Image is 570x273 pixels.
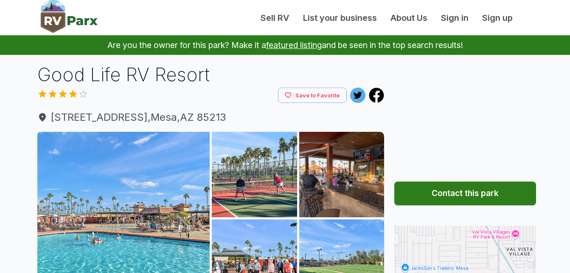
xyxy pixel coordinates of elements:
button: Save to Favorite [278,88,347,103]
img: pho_960000673_03.jpg [299,132,385,217]
img: pho_960000673_02.jpg [212,132,297,217]
p: Are you the owner for this park? Make it a and be seen in the top search results! [10,35,560,55]
a: featured listing [266,40,322,50]
a: Sell RV [254,11,296,24]
a: Sign up [475,11,519,24]
a: List your business [296,11,384,24]
a: Sign in [434,11,475,24]
h1: Good Life RV Resort [37,62,385,88]
button: Contact this park [394,182,536,205]
a: About Us [384,11,434,24]
iframe: Advertisement [394,62,536,168]
a: [STREET_ADDRESS],Mesa,AZ 85213 [37,110,385,125]
span: [STREET_ADDRESS] , Mesa , AZ 85213 [37,110,385,125]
